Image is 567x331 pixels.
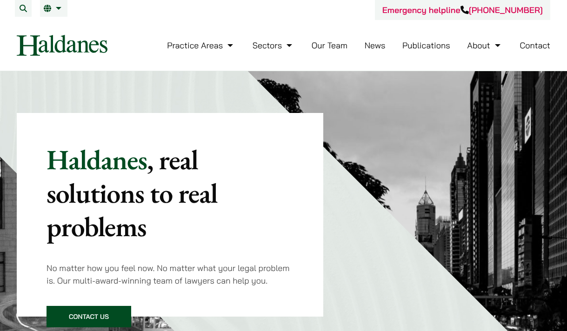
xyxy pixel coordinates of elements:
[44,5,64,12] a: EN
[17,35,107,56] img: Logo of Haldanes
[402,40,450,51] a: Publications
[47,143,294,243] p: Haldanes
[167,40,235,51] a: Practice Areas
[47,262,294,287] p: No matter how you feel now. No matter what your legal problem is. Our multi-award-winning team of...
[47,141,217,245] mark: , real solutions to real problems
[365,40,386,51] a: News
[253,40,294,51] a: Sectors
[382,5,543,15] a: Emergency helpline[PHONE_NUMBER]
[312,40,347,51] a: Our Team
[467,40,502,51] a: About
[47,306,131,327] a: Contact Us
[520,40,550,51] a: Contact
